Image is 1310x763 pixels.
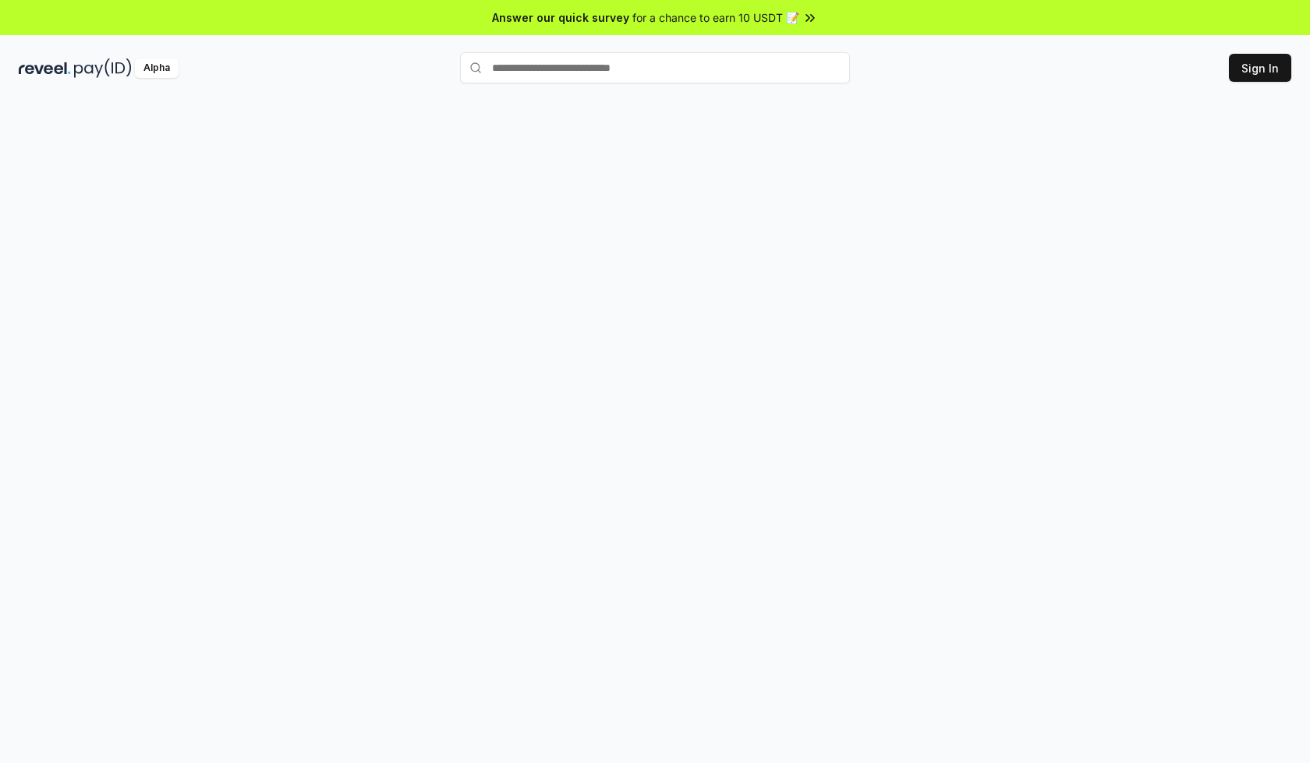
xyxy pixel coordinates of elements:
[492,9,629,26] span: Answer our quick survey
[19,58,71,78] img: reveel_dark
[1229,54,1291,82] button: Sign In
[74,58,132,78] img: pay_id
[632,9,799,26] span: for a chance to earn 10 USDT 📝
[135,58,179,78] div: Alpha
